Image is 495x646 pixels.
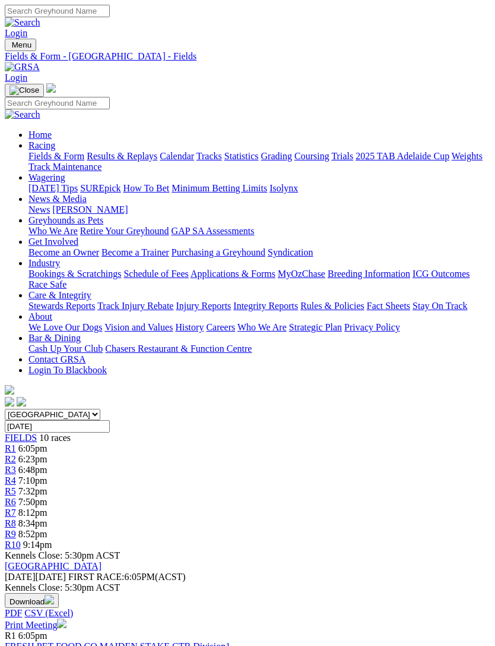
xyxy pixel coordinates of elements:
[18,529,47,539] span: 8:52pm
[18,497,47,507] span: 7:50pm
[5,582,490,593] div: Kennels Close: 5:30pm ACST
[5,475,16,486] span: R4
[5,443,16,453] a: R1
[5,572,66,582] span: [DATE]
[5,561,101,571] a: [GEOGRAPHIC_DATA]
[5,631,16,641] span: R1
[52,204,128,215] a: [PERSON_NAME]
[123,269,188,279] a: Schedule of Fees
[5,620,66,630] a: Print Meeting
[160,151,194,161] a: Calendar
[5,433,37,443] a: FIELDS
[104,322,173,332] a: Vision and Values
[5,508,16,518] a: R7
[28,247,490,258] div: Get Involved
[5,51,490,62] a: Fields & Form - [GEOGRAPHIC_DATA] - Fields
[28,269,490,290] div: Industry
[105,344,252,354] a: Chasers Restaurant & Function Centre
[28,226,490,237] div: Greyhounds as Pets
[5,608,490,619] div: Download
[5,572,36,582] span: [DATE]
[5,465,16,475] a: R3
[5,540,21,550] span: R10
[328,269,410,279] a: Breeding Information
[28,311,52,322] a: About
[39,433,71,443] span: 10 races
[28,140,55,150] a: Racing
[28,301,95,311] a: Stewards Reports
[5,550,120,560] span: Kennels Close: 5:30pm ACST
[28,290,91,300] a: Care & Integrity
[28,237,78,247] a: Get Involved
[28,269,121,279] a: Bookings & Scratchings
[5,518,16,528] a: R8
[5,486,16,496] span: R5
[278,269,325,279] a: MyOzChase
[5,608,22,618] a: PDF
[68,572,186,582] span: 6:05PM(ACST)
[18,518,47,528] span: 8:34pm
[5,5,110,17] input: Search
[28,365,107,375] a: Login To Blackbook
[206,322,235,332] a: Careers
[5,397,14,406] img: facebook.svg
[68,572,124,582] span: FIRST RACE:
[5,420,110,433] input: Select date
[367,301,410,311] a: Fact Sheets
[5,39,36,51] button: Toggle navigation
[28,162,101,172] a: Track Maintenance
[80,183,120,193] a: SUREpick
[17,397,26,406] img: twitter.svg
[5,62,40,73] img: GRSA
[28,258,60,268] a: Industry
[28,194,87,204] a: News & Media
[87,151,157,161] a: Results & Replays
[5,454,16,464] a: R2
[452,151,483,161] a: Weights
[268,247,313,257] a: Syndication
[5,593,59,608] button: Download
[28,204,50,215] a: News
[233,301,298,311] a: Integrity Reports
[300,301,364,311] a: Rules & Policies
[18,454,47,464] span: 6:23pm
[175,322,204,332] a: History
[28,183,78,193] a: [DATE] Tips
[18,508,47,518] span: 8:12pm
[412,301,467,311] a: Stay On Track
[28,247,99,257] a: Become an Owner
[28,172,65,182] a: Wagering
[237,322,287,332] a: Who We Are
[28,333,81,343] a: Bar & Dining
[172,226,255,236] a: GAP SA Assessments
[18,475,47,486] span: 7:10pm
[176,301,231,311] a: Injury Reports
[12,40,31,49] span: Menu
[101,247,169,257] a: Become a Trainer
[172,247,265,257] a: Purchasing a Greyhound
[28,130,52,140] a: Home
[196,151,222,161] a: Tracks
[5,73,27,83] a: Login
[123,183,170,193] a: How To Bet
[28,344,490,354] div: Bar & Dining
[5,28,27,38] a: Login
[23,540,52,550] span: 9:14pm
[172,183,267,193] a: Minimum Betting Limits
[24,608,73,618] a: CSV (Excel)
[28,344,103,354] a: Cash Up Your Club
[28,322,490,333] div: About
[46,83,56,93] img: logo-grsa-white.png
[5,529,16,539] a: R9
[5,84,44,97] button: Toggle navigation
[28,151,490,172] div: Racing
[5,497,16,507] a: R6
[18,465,47,475] span: 6:48pm
[18,443,47,453] span: 6:05pm
[28,354,85,364] a: Contact GRSA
